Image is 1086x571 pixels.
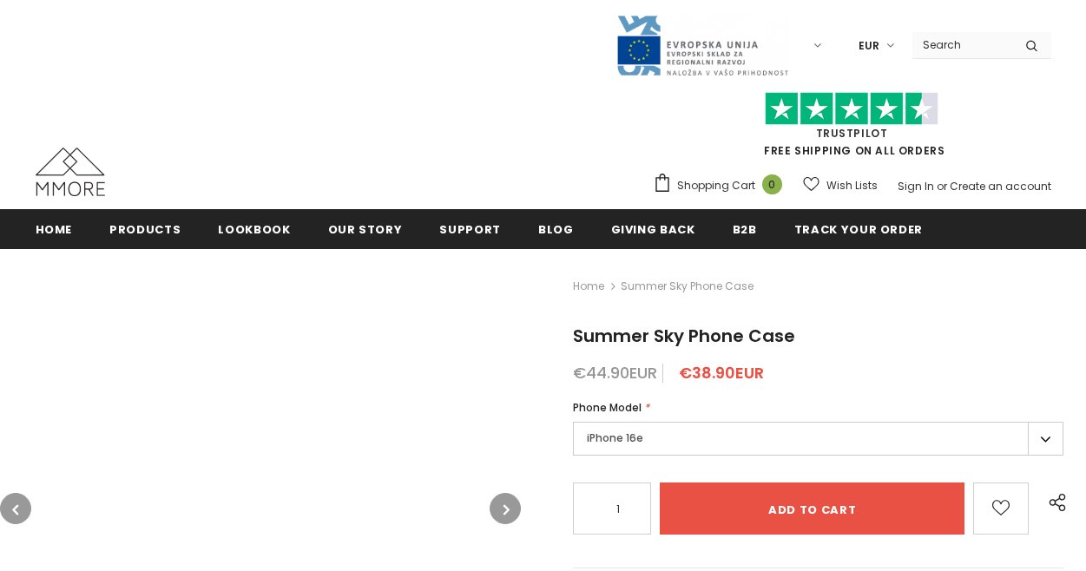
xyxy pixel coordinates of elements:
[109,209,181,248] a: Products
[611,209,695,248] a: Giving back
[859,37,879,55] span: EUR
[679,362,764,384] span: €38.90EUR
[826,177,878,194] span: Wish Lists
[218,221,290,238] span: Lookbook
[794,221,923,238] span: Track your order
[762,174,782,194] span: 0
[328,221,403,238] span: Our Story
[611,221,695,238] span: Giving back
[218,209,290,248] a: Lookbook
[573,400,642,415] span: Phone Model
[733,221,757,238] span: B2B
[677,177,755,194] span: Shopping Cart
[660,482,964,535] input: Add to cart
[615,37,789,52] a: Javni Razpis
[794,209,923,248] a: Track your order
[615,14,789,77] img: Javni Razpis
[937,179,947,194] span: or
[439,221,501,238] span: support
[36,221,73,238] span: Home
[328,209,403,248] a: Our Story
[733,209,757,248] a: B2B
[573,324,795,348] span: Summer Sky Phone Case
[538,209,574,248] a: Blog
[653,100,1051,158] span: FREE SHIPPING ON ALL ORDERS
[573,276,604,297] a: Home
[621,276,754,297] span: Summer Sky Phone Case
[803,170,878,200] a: Wish Lists
[950,179,1051,194] a: Create an account
[109,221,181,238] span: Products
[898,179,934,194] a: Sign In
[816,126,888,141] a: Trustpilot
[36,209,73,248] a: Home
[573,422,1063,456] label: iPhone 16e
[538,221,574,238] span: Blog
[36,148,105,196] img: MMORE Cases
[912,32,1012,57] input: Search Site
[573,362,657,384] span: €44.90EUR
[439,209,501,248] a: support
[765,92,938,126] img: Trust Pilot Stars
[653,173,791,199] a: Shopping Cart 0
